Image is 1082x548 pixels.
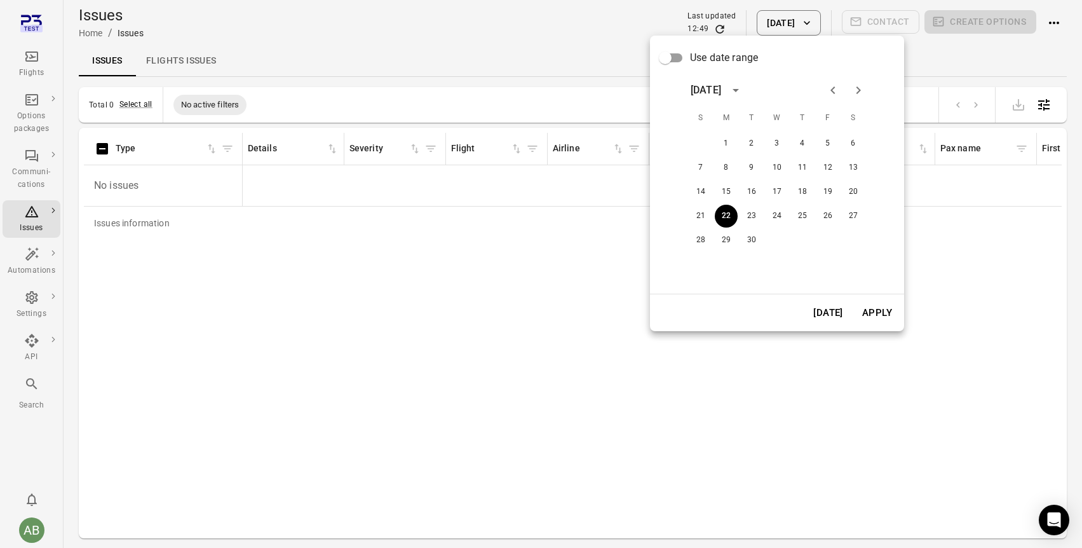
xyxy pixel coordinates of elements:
button: Next month [846,78,871,103]
span: Tuesday [740,106,763,131]
button: 15 [715,181,738,203]
button: 25 [791,205,814,228]
button: 14 [689,181,712,203]
button: 13 [842,156,865,179]
button: 29 [715,229,738,252]
button: 30 [740,229,763,252]
button: 11 [791,156,814,179]
button: [DATE] [806,299,850,326]
span: Sunday [689,106,712,131]
button: 21 [689,205,712,228]
button: 2 [740,132,763,155]
span: Use date range [690,50,758,65]
span: Wednesday [766,106,788,131]
button: 12 [816,156,839,179]
button: 1 [715,132,738,155]
button: calendar view is open, switch to year view [725,79,747,101]
button: 9 [740,156,763,179]
button: 23 [740,205,763,228]
button: 6 [842,132,865,155]
button: 5 [816,132,839,155]
button: 17 [766,181,788,203]
button: 10 [766,156,788,179]
button: Previous month [820,78,846,103]
div: Open Intercom Messenger [1039,505,1069,535]
button: 27 [842,205,865,228]
button: 8 [715,156,738,179]
button: 19 [816,181,839,203]
button: 22 [715,205,738,228]
span: Saturday [842,106,865,131]
button: 20 [842,181,865,203]
button: 24 [766,205,788,228]
button: 3 [766,132,788,155]
span: Thursday [791,106,814,131]
button: 28 [689,229,712,252]
button: 26 [816,205,839,228]
span: Monday [715,106,738,131]
span: Friday [816,106,839,131]
button: 7 [689,156,712,179]
button: 4 [791,132,814,155]
button: 18 [791,181,814,203]
button: Apply [855,299,899,326]
button: 16 [740,181,763,203]
div: [DATE] [691,83,721,98]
